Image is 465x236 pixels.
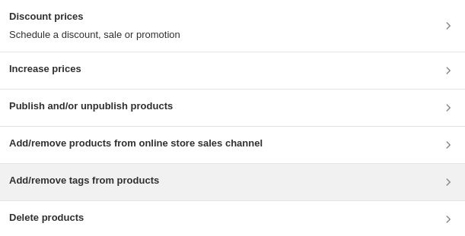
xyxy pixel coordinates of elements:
[9,99,173,114] h3: Publish and/or unpublish products
[9,9,180,24] h3: Discount prices
[9,61,81,77] h3: Increase prices
[9,173,159,188] h3: Add/remove tags from products
[9,136,263,151] h3: Add/remove products from online store sales channel
[9,210,84,225] h3: Delete products
[9,27,180,42] p: Schedule a discount, sale or promotion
